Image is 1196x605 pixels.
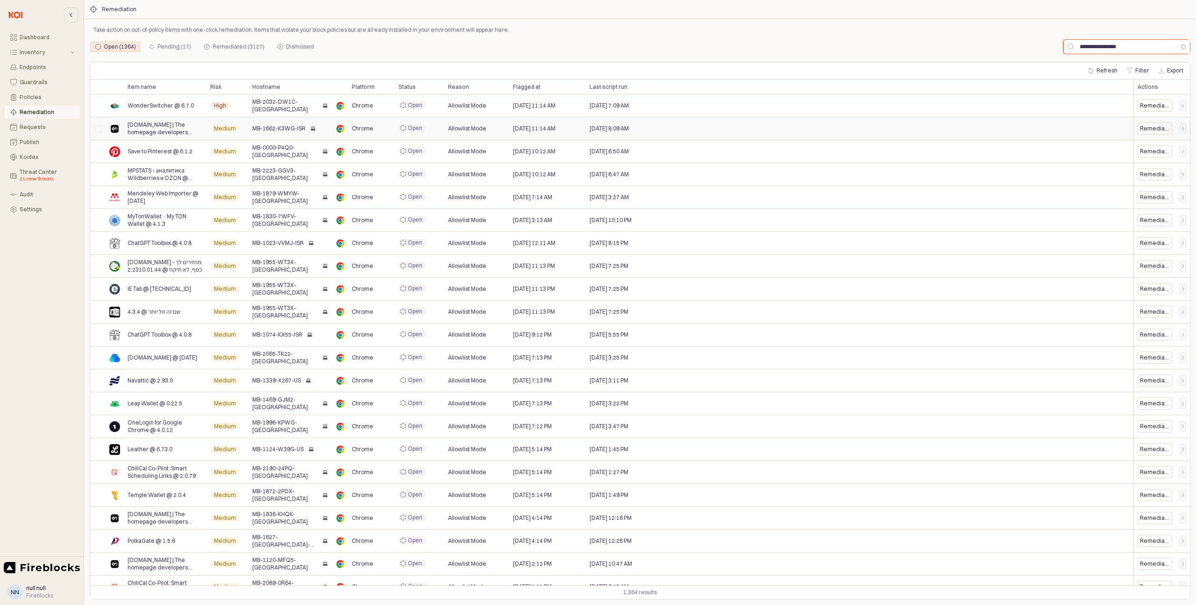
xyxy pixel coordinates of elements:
[1140,216,1170,224] div: Remediate
[252,167,318,182] span: MB-2223-GGV3-[GEOGRAPHIC_DATA]
[1138,352,1172,364] div: Remediate
[252,350,318,365] span: MB-2065-TK22-[GEOGRAPHIC_DATA]
[448,262,486,270] span: Allowlist Mode
[448,216,486,224] span: Allowlist Mode
[590,377,628,384] span: [DATE] 3:11 PM
[90,585,1190,599] div: Table toolbar
[1140,239,1170,247] div: Remediate
[214,514,236,522] span: Medium
[128,239,192,247] span: ChatGPT Toolbox @ 4.0.8
[128,579,203,594] span: ChiliCal Co-Pilot: Smart Scheduling Links @ 2.0.79
[1138,558,1172,570] div: Remediate
[513,239,555,247] span: [DATE] 12:11 AM
[590,331,628,339] span: [DATE] 5:55 PM
[352,83,375,91] span: Platform
[252,377,301,384] span: MB-1339-X267-US
[448,560,486,568] span: Allowlist Mode
[214,262,236,270] span: Medium
[252,465,318,480] span: MB-2190-24PQ-[GEOGRAPHIC_DATA]
[128,377,173,384] span: Navattic @ 2.93.0
[448,194,486,201] span: Allowlist Mode
[214,583,236,591] span: Medium
[214,423,236,430] span: Medium
[128,121,203,136] span: [DOMAIN_NAME] | The homepage developers deserve @ 3.39.1
[1140,171,1170,178] div: Remediate
[128,400,182,407] span: Leap Wallet @ 0.22.5
[252,83,280,91] span: Hostname
[5,203,80,216] button: Settings
[590,560,632,568] span: [DATE] 10:47 AM
[252,239,304,247] span: MB-1023-VVMJ-ISR
[128,537,175,545] span: PolkaGate @ 1.5.8
[20,175,74,183] div: 21 new threats
[252,511,318,526] span: MB-1836-KHQK-[GEOGRAPHIC_DATA]
[1138,100,1172,112] div: Remediate
[448,239,486,247] span: Allowlist Mode
[252,331,302,339] span: MB-1074-KX55-ISR
[590,216,632,224] span: [DATE] 10:10 PM
[128,491,186,499] span: Temple Wallet @ 2.0.4
[1138,145,1172,158] div: Remediate
[214,331,236,339] span: Medium
[1138,443,1172,455] div: Remediate
[1123,65,1153,76] button: Filter
[408,583,422,590] span: Open
[128,511,203,526] span: [DOMAIN_NAME] | The homepage developers deserve @ 3.39.1
[513,377,552,384] span: [DATE] 7:13 PM
[252,259,318,274] span: MB-1955-WT3X-[GEOGRAPHIC_DATA]
[513,194,552,201] span: [DATE] 7:14 AM
[1138,512,1172,524] div: Remediate
[448,583,486,591] span: Allowlist Mode
[272,41,320,52] div: Dismissed
[128,148,192,155] span: Save to Pinterest @ 6.1.2
[128,308,180,316] span: שם זה זול יותר @ 4.3.4
[590,102,629,109] span: [DATE] 7:09 AM
[1138,306,1172,318] div: Remediate
[1138,581,1172,593] div: Remediate
[5,91,80,104] button: Policies
[448,83,469,91] span: Reason
[252,396,318,411] span: MB-1469-GJM2-[GEOGRAPHIC_DATA]
[590,308,628,316] span: [DATE] 7:25 PM
[352,560,373,568] span: Chrome
[513,468,552,476] span: [DATE] 5:14 PM
[408,216,422,223] span: Open
[20,49,69,56] div: Inventory
[590,400,628,407] span: [DATE] 3:22 PM
[1140,194,1170,201] div: Remediate
[408,170,422,178] span: Open
[513,537,552,545] span: [DATE] 4:14 PM
[5,136,80,149] button: Publish
[352,148,373,155] span: Chrome
[1138,375,1172,387] div: Remediate
[408,422,422,430] span: Open
[214,377,236,384] span: Medium
[1140,354,1170,361] div: Remediate
[408,445,422,453] span: Open
[1138,237,1172,249] div: Remediate
[352,583,373,591] span: Chrome
[1138,329,1172,341] div: Remediate
[210,83,221,91] span: Risk
[1155,65,1187,76] button: Export
[252,556,318,571] span: MB-1120-MFQ5-[GEOGRAPHIC_DATA]
[1138,466,1172,478] div: Remediate
[26,592,53,599] div: Fireblocks
[1140,262,1170,270] div: Remediate
[1140,583,1170,591] div: Remediate
[214,216,236,224] span: Medium
[5,166,80,186] button: Threat Center
[352,446,373,453] span: Chrome
[5,46,80,59] button: Inventory
[1084,65,1121,76] button: Refresh
[448,377,486,384] span: Allowlist Mode
[1140,285,1170,293] div: Remediate
[7,584,22,599] button: nn
[128,331,192,339] span: ChatGPT Toolbox @ 4.0.8
[5,61,80,74] button: Endpoints
[252,488,318,503] span: MB-1872-2PDX-[GEOGRAPHIC_DATA]
[352,537,373,545] span: Chrome
[1140,377,1170,384] div: Remediate
[448,491,486,499] span: Allowlist Mode
[513,83,541,91] span: Flagged at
